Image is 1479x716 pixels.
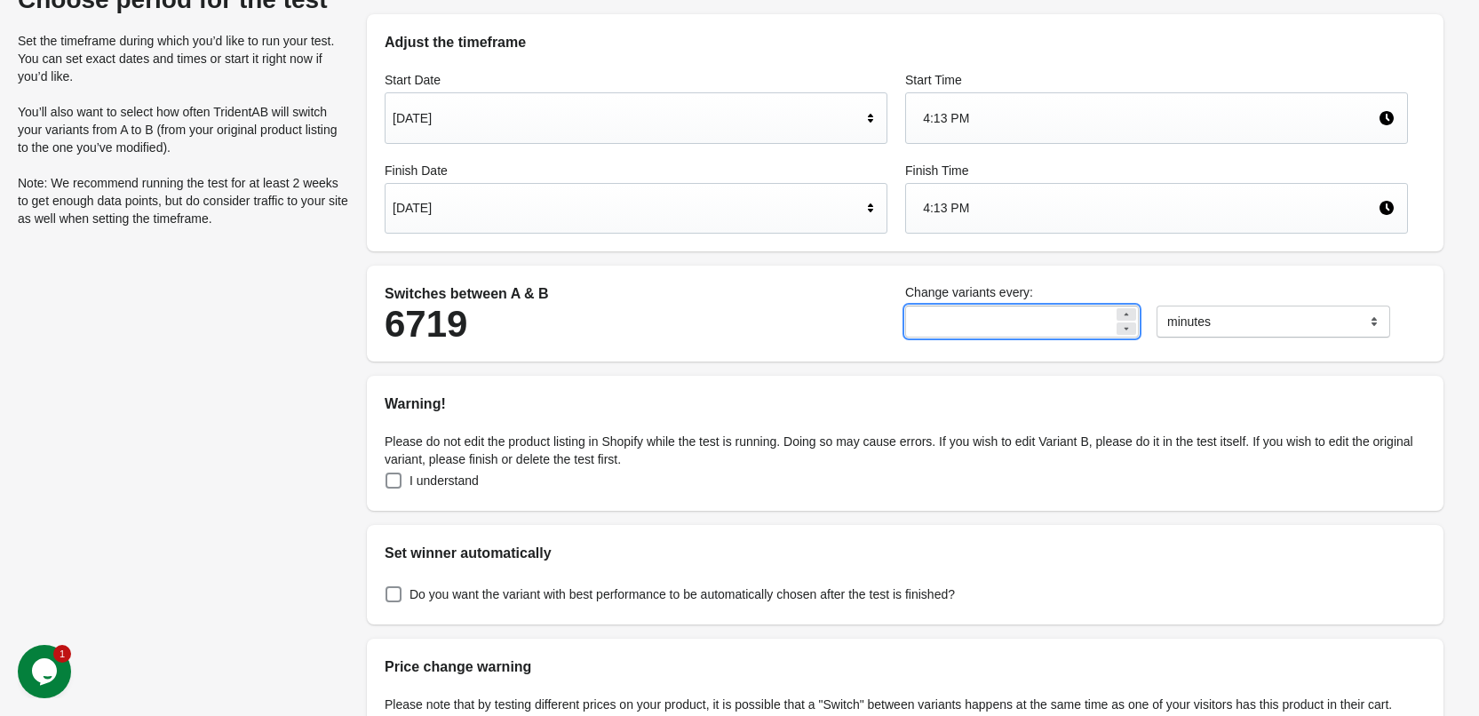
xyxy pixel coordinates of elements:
[923,101,1378,135] div: 4:13 PM
[410,472,479,489] span: I understand
[393,101,862,135] div: [DATE]
[385,543,1426,564] h2: Set winner automatically
[385,162,887,179] label: Finish Date
[385,433,1426,468] p: Please do not edit the product listing in Shopify while the test is running. Doing so may cause e...
[923,191,1378,225] div: 4:13 PM
[385,696,1426,713] p: Please note that by testing different prices on your product, it is possible that a "Switch" betw...
[905,162,1408,179] label: Finish Time
[18,645,75,698] iframe: chat widget
[385,283,887,305] div: Switches between A & B
[410,585,955,603] span: Do you want the variant with best performance to be automatically chosen after the test is finished?
[18,174,349,227] p: Note: We recommend running the test for at least 2 weeks to get enough data points, but do consid...
[385,394,1426,415] h2: Warning!
[385,32,1426,53] h2: Adjust the timeframe
[905,283,1408,301] label: Change variants every:
[385,71,887,89] label: Start Date
[385,656,1426,678] h2: Price change warning
[385,305,887,344] div: 6719
[18,103,349,156] p: You’ll also want to select how often TridentAB will switch your variants from A to B (from your o...
[393,191,862,225] div: [DATE]
[905,71,1408,89] label: Start Time
[18,32,349,85] p: Set the timeframe during which you’d like to run your test. You can set exact dates and times or ...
